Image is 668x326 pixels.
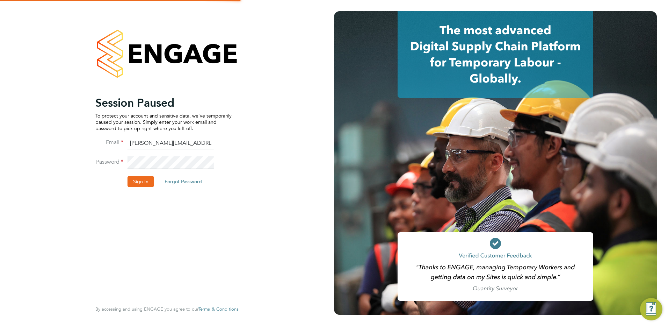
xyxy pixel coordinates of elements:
label: Password [95,158,123,166]
label: Email [95,139,123,146]
a: Terms & Conditions [198,306,239,312]
button: Sign In [128,176,154,187]
span: By accessing and using ENGAGE you agree to our [95,306,239,312]
input: Enter your work email... [128,137,214,150]
h2: Session Paused [95,96,232,110]
button: Engage Resource Center [640,298,662,320]
p: To protect your account and sensitive data, we've temporarily paused your session. Simply enter y... [95,113,232,132]
button: Forgot Password [159,176,208,187]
